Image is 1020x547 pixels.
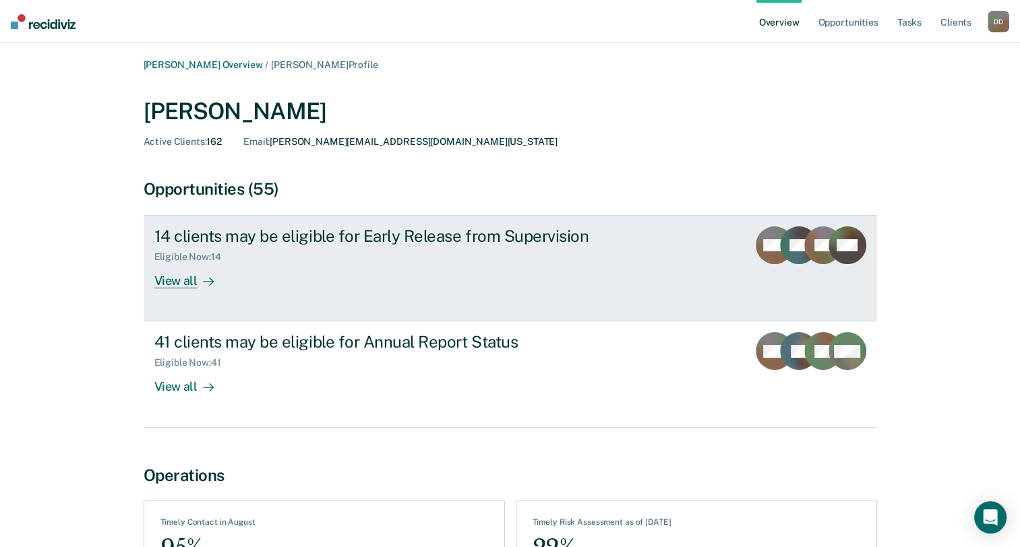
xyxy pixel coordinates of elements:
[243,136,270,147] span: Email :
[11,14,76,29] img: Recidiviz
[144,465,877,485] div: Operations
[154,263,230,289] div: View all
[144,321,877,427] a: 41 clients may be eligible for Annual Report StatusEligible Now:41View all
[974,501,1007,534] div: Open Intercom Messenger
[154,226,628,246] div: 14 clients may be eligible for Early Release from Supervision
[154,251,232,263] div: Eligible Now : 14
[144,215,877,321] a: 14 clients may be eligible for Early Release from SupervisionEligible Now:14View all
[144,136,207,147] span: Active Clients :
[154,368,230,395] div: View all
[533,517,671,532] div: Timely Risk Assessment as of [DATE]
[988,11,1009,32] div: D D
[262,59,271,70] span: /
[144,59,263,70] a: [PERSON_NAME] Overview
[144,179,877,199] div: Opportunities (55)
[154,357,232,368] div: Eligible Now : 41
[271,59,378,70] span: [PERSON_NAME] Profile
[988,11,1009,32] button: DD
[243,136,558,148] div: [PERSON_NAME][EMAIL_ADDRESS][DOMAIN_NAME][US_STATE]
[144,136,222,148] div: 162
[154,332,628,352] div: 41 clients may be eligible for Annual Report Status
[160,517,256,532] div: Timely Contact in August
[144,98,877,125] div: [PERSON_NAME]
